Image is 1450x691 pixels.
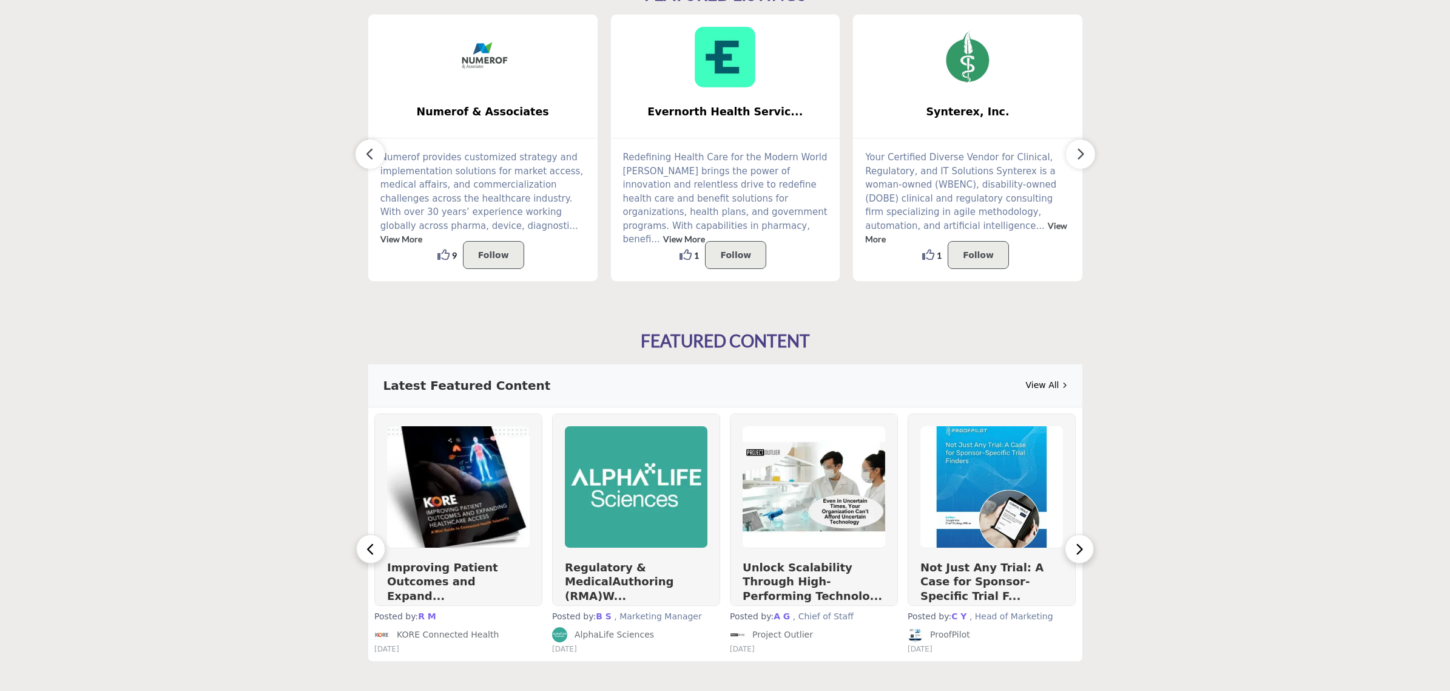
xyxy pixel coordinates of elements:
[963,248,994,262] p: Follow
[908,627,1076,642] a: ProofPilot
[629,96,822,128] b: Evernorth Health Services
[730,611,898,623] p: Posted by:
[920,561,1044,602] a: Not Just Any Trial: A Case for Sponsor-Specific Trial F...
[452,249,457,262] span: 9
[383,376,551,395] h3: Latest Featured Content
[386,104,579,120] span: Numerof & Associates
[368,96,598,128] a: Numerof & Associates
[774,611,790,621] strong: A G
[948,241,1009,269] button: Follow
[969,611,1053,621] span: , Head of Marketing
[853,96,1082,128] a: Synterex, Inc.
[937,249,942,262] span: 1
[1025,379,1067,392] a: View All
[705,241,766,269] button: Follow
[478,248,509,262] p: Follow
[865,151,1070,247] p: Your Certified Diverse Vendor for Clinical, Regulatory, and IT Solutions Synterex is a woman-owne...
[552,645,577,653] span: [DATE]
[565,561,673,602] a: Regulatory & MedicalAuthoring (RMA)W...
[380,151,585,247] p: Numerof provides customized strategy and implementation solutions for market access, medical affa...
[374,627,389,642] img: KORE Connected Health
[908,611,1076,623] p: Posted by:
[552,627,720,642] a: AlphaLife Sciences
[951,611,966,621] strong: C Y
[908,645,932,653] span: [DATE]
[623,151,828,247] p: Redefining Health Care for the Modern World [PERSON_NAME] brings the power of innovation and rele...
[569,220,578,231] span: ...
[651,234,659,245] span: ...
[552,611,720,623] p: Posted by:
[386,96,579,128] b: Numerof & Associates
[387,426,530,548] img: Improving Patient Outcomes and Expanding Healthcare Access
[565,426,707,548] img: Regulatory & MedicalAuthoring (RMA)Whitepaper
[380,234,422,244] a: View More
[1036,220,1044,231] span: ...
[611,96,840,128] a: Evernorth Health Servic...
[463,241,524,269] button: Follow
[871,104,1064,120] span: Synterex, Inc.
[871,96,1064,128] b: Synterex, Inc.
[865,220,1067,245] a: View More
[374,627,542,642] a: KORE Connected Health
[614,611,702,621] span: , Marketing Manager
[596,611,612,621] strong: B S
[937,27,998,87] img: Synterex, Inc.
[418,611,436,621] strong: R M
[720,248,751,262] p: Follow
[387,561,498,602] a: Improving Patient Outcomes and Expand...
[374,645,399,653] span: [DATE]
[629,104,822,120] span: Evernorth Health Servic...
[453,27,513,87] img: Numerof & Associates
[743,561,882,602] a: Unlock Scalability Through High-Performing Technolo...
[730,645,755,653] span: [DATE]
[663,234,705,244] a: View More
[374,611,542,623] p: Posted by:
[694,249,699,262] span: 1
[793,611,854,621] span: , Chief of Staff
[641,331,810,352] h2: FEATURED CONTENT
[552,627,567,642] img: AlphaLife Sciences
[908,627,923,642] img: ProofPilot
[730,627,898,642] a: Project Outlier
[920,426,1063,548] img: Not Just Any Trial: A Case for Sponsor-Specific Trial Finders
[730,627,745,642] img: Project Outlier
[695,27,755,87] img: Evernorth Health Services
[743,426,885,548] img: Unlock Scalability Through High-Performing Technology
